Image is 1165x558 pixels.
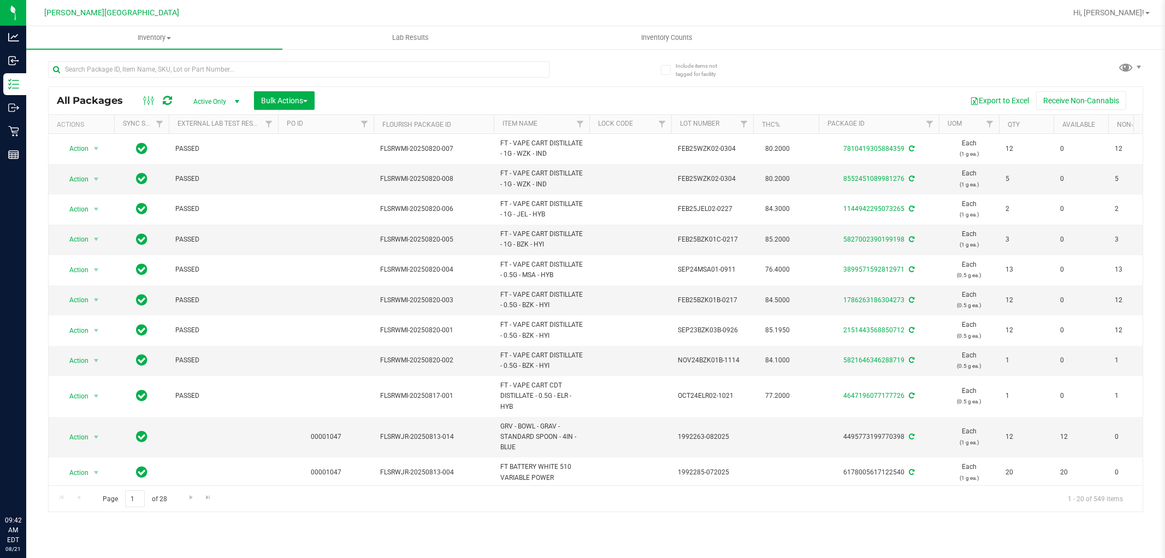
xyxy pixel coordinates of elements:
span: FLSRWJR-20250813-014 [380,432,487,442]
a: Filter [981,115,999,133]
p: 08/21 [5,545,21,553]
p: (1 g ea.) [945,149,992,159]
a: 5821646346288719 [843,356,904,364]
span: 1 [1115,391,1156,401]
span: FT - VAPE CART CDT DISTILLATE - 0.5G - ELR - HYB [500,380,583,412]
span: 3 [1115,234,1156,245]
span: All Packages [57,95,134,107]
a: Filter [571,115,589,133]
span: Sync from Compliance System [907,392,914,400]
p: 09:42 AM EDT [5,515,21,545]
span: Each [945,350,992,371]
p: (1 g ea.) [945,209,992,220]
span: 0 [1060,144,1102,154]
a: 00001047 [311,468,341,476]
span: In Sync [136,171,147,186]
span: 85.1950 [760,322,795,338]
span: FT - VAPE CART DISTILLATE - 1G - WZK - IND [500,168,583,189]
span: PASSED [175,174,271,184]
span: FT - VAPE CART DISTILLATE - 1G - WZK - IND [500,138,583,159]
span: 85.2000 [760,232,795,248]
p: (1 g ea.) [945,473,992,483]
span: FEB25WZK02-0304 [678,144,747,154]
span: OCT24ELR02-1021 [678,391,747,401]
a: Filter [653,115,671,133]
span: In Sync [136,388,147,403]
span: Each [945,229,992,250]
span: FEB25BZK01C-0217 [678,234,747,245]
p: (1 g ea.) [945,179,992,190]
span: FLSRWMI-20250820-003 [380,295,487,306]
a: Package ID [827,120,865,127]
span: FLSRWMI-20250820-007 [380,144,487,154]
a: 2151443568850712 [843,326,904,334]
span: FEB25JEL02-0227 [678,204,747,214]
span: select [90,465,103,480]
span: select [90,202,103,217]
span: FT BATTERY WHITE 510 VARIABLE POWER [500,462,583,483]
span: FT - VAPE CART DISTILLATE - 1G - JEL - HYB [500,199,583,220]
span: 1992263-082025 [678,432,747,442]
a: THC% [762,121,780,128]
span: Each [945,320,992,340]
span: 84.3000 [760,201,795,217]
span: Each [945,138,992,159]
p: (0.5 g ea.) [945,331,992,341]
a: Available [1062,121,1095,128]
a: 5827002390199198 [843,236,904,243]
a: 1786263186304273 [843,296,904,304]
span: PASSED [175,234,271,245]
span: 12 [1115,144,1156,154]
span: Sync from Compliance System [907,296,914,304]
span: 0 [1060,391,1102,401]
span: 84.5000 [760,292,795,308]
a: Filter [921,115,939,133]
span: 1 [1006,355,1047,366]
inline-svg: Inbound [8,55,19,66]
span: Sync from Compliance System [907,356,914,364]
span: In Sync [136,141,147,156]
a: Go to the next page [183,490,199,505]
span: 5 [1115,174,1156,184]
span: 12 [1115,325,1156,336]
span: 2 [1115,204,1156,214]
inline-svg: Analytics [8,32,19,43]
p: (0.5 g ea.) [945,361,992,371]
span: 0 [1115,467,1156,478]
div: 6178005617122540 [817,467,941,478]
span: PASSED [175,355,271,366]
span: FEB25WZK02-0304 [678,174,747,184]
span: Action [60,353,89,368]
span: Action [60,172,89,187]
span: 84.1000 [760,353,795,368]
span: Sync from Compliance System [907,145,914,152]
span: PASSED [175,295,271,306]
p: (1 g ea.) [945,437,992,448]
a: Flourish Package ID [382,121,451,128]
span: select [90,389,103,404]
span: FT - VAPE CART DISTILLATE - 0.5G - BZK - HYI [500,350,583,371]
span: 0 [1060,234,1102,245]
span: FLSRWMI-20250820-006 [380,204,487,214]
span: Each [945,168,992,189]
span: Include items not tagged for facility [676,62,730,78]
span: 3 [1006,234,1047,245]
a: PO ID [287,120,303,127]
a: Inventory [26,26,282,49]
input: Search Package ID, Item Name, SKU, Lot or Part Number... [48,61,549,78]
span: Action [60,232,89,247]
span: Each [945,462,992,483]
inline-svg: Retail [8,126,19,137]
span: Bulk Actions [261,96,307,105]
span: Hi, [PERSON_NAME]! [1073,8,1144,17]
span: Inventory Counts [626,33,707,43]
span: select [90,323,103,338]
span: 1 [1115,355,1156,366]
span: 77.2000 [760,388,795,404]
span: 20 [1006,467,1047,478]
span: 12 [1006,295,1047,306]
a: Item Name [502,120,537,127]
span: PASSED [175,144,271,154]
a: 3899571592812971 [843,266,904,273]
span: 0 [1060,204,1102,214]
